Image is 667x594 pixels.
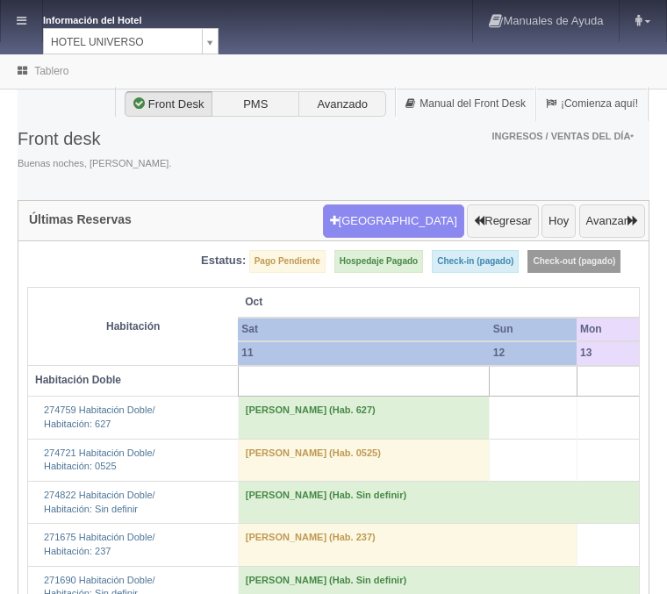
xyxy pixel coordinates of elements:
a: 271675 Habitación Doble/Habitación: 237 [44,532,155,556]
th: 12 [490,341,577,365]
a: HOTEL UNIVERSO [43,28,219,54]
label: Estatus: [201,253,246,269]
label: Check-in (pagado) [432,250,519,273]
label: Pago Pendiente [249,250,326,273]
span: Ingresos / Ventas del día [491,131,634,141]
button: Hoy [541,204,576,238]
th: Mon [577,318,665,341]
th: Sun [490,318,577,341]
label: PMS [212,91,299,118]
a: 274822 Habitación Doble/Habitación: Sin definir [44,490,155,514]
dt: Información del Hotel [43,9,183,28]
a: 274759 Habitación Doble/Habitación: 627 [44,404,155,429]
a: ¡Comienza aquí! [536,87,648,121]
label: Hospedaje Pagado [334,250,423,273]
span: HOTEL UNIVERSO [51,29,195,55]
label: Avanzado [298,91,386,118]
span: Buenas noches, [PERSON_NAME]. [18,157,171,171]
a: 274721 Habitación Doble/Habitación: 0525 [44,447,155,472]
th: Sat [238,318,490,341]
a: Manual del Front Desk [396,87,535,121]
td: [PERSON_NAME] (Hab. 627) [238,397,490,439]
label: Check-out (pagado) [527,250,620,273]
td: [PERSON_NAME] (Hab. 0525) [238,439,490,481]
strong: Habitación [106,320,160,333]
label: Front Desk [125,91,212,118]
span: Oct [245,295,570,310]
button: [GEOGRAPHIC_DATA] [323,204,464,238]
h4: Últimas Reservas [29,213,132,226]
th: 13 [577,341,665,365]
a: Tablero [34,65,68,77]
button: Avanzar [579,204,645,238]
th: 11 [238,341,490,365]
td: [PERSON_NAME] (Hab. 237) [238,524,577,566]
h3: Front desk [18,129,171,148]
button: Regresar [467,204,538,238]
b: Habitación Doble [35,374,121,386]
